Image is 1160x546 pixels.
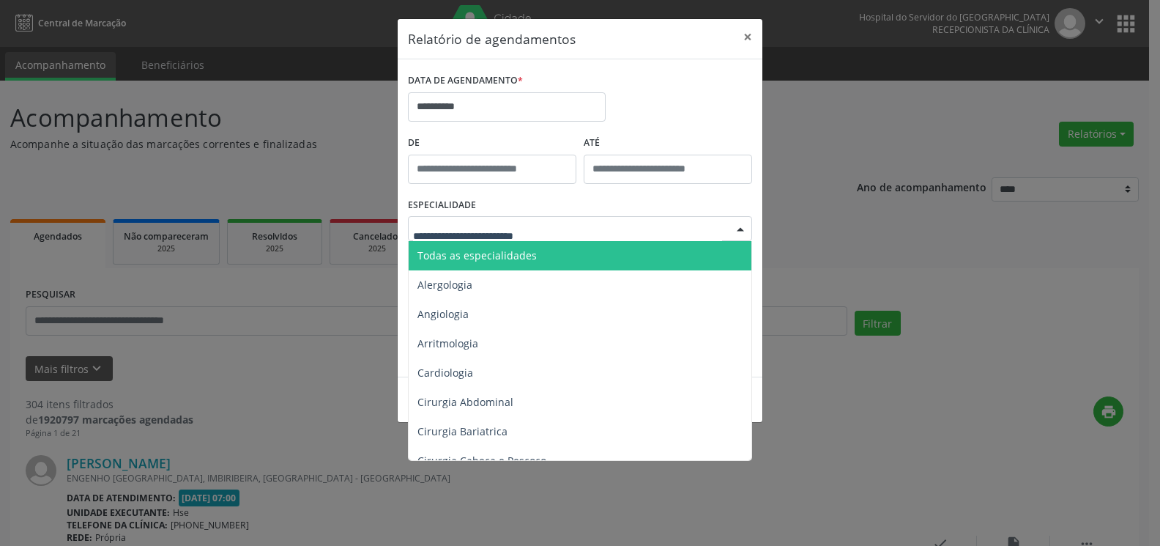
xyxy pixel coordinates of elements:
[417,336,478,350] span: Arritmologia
[417,424,508,438] span: Cirurgia Bariatrica
[417,366,473,380] span: Cardiologia
[408,194,476,217] label: ESPECIALIDADE
[408,29,576,48] h5: Relatório de agendamentos
[408,132,576,155] label: De
[733,19,762,55] button: Close
[408,70,523,92] label: DATA DE AGENDAMENTO
[417,248,537,262] span: Todas as especialidades
[417,307,469,321] span: Angiologia
[417,395,513,409] span: Cirurgia Abdominal
[584,132,752,155] label: ATÉ
[417,454,546,468] span: Cirurgia Cabeça e Pescoço
[417,278,472,292] span: Alergologia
